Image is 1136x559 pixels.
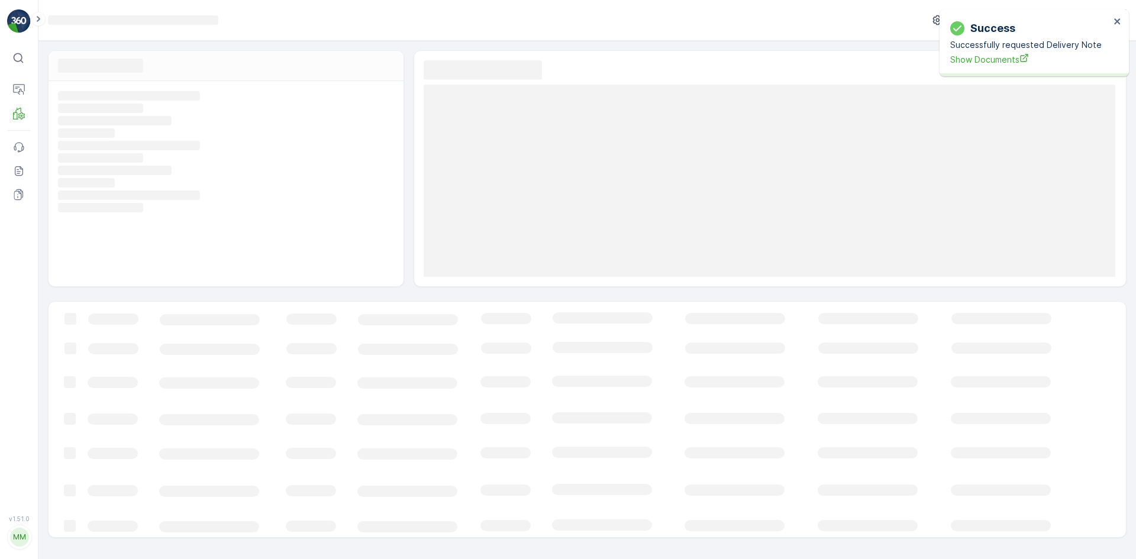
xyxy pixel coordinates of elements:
[7,525,31,550] button: MM
[970,20,1015,37] p: Success
[7,515,31,522] span: v 1.51.0
[1114,17,1122,28] button: close
[950,53,1110,66] a: Show Documents
[950,39,1110,51] p: Successfully requested Delivery Note
[10,528,29,547] div: MM
[7,9,31,33] img: logo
